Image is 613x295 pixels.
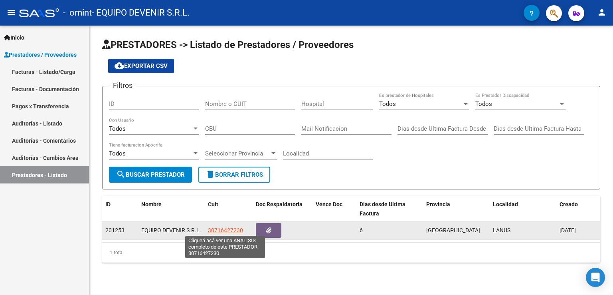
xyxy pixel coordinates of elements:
[426,201,450,207] span: Provincia
[205,196,253,222] datatable-header-cell: Cuit
[4,50,77,59] span: Prestadores / Proveedores
[493,201,518,207] span: Localidad
[316,201,342,207] span: Vence Doc
[141,201,162,207] span: Nombre
[116,169,126,179] mat-icon: search
[116,171,185,178] span: Buscar Prestador
[109,167,192,183] button: Buscar Prestador
[586,268,605,287] div: Open Intercom Messenger
[115,61,124,70] mat-icon: cloud_download
[141,226,202,235] div: EQUIPO DEVENIR S.R.L.
[109,150,126,157] span: Todos
[556,196,600,222] datatable-header-cell: Creado
[208,201,218,207] span: Cuit
[115,62,168,70] span: Exportar CSV
[6,8,16,17] mat-icon: menu
[208,227,243,233] span: 30716427230
[109,125,126,132] span: Todos
[92,4,190,22] span: - EQUIPO DEVENIR S.R.L.
[109,80,136,91] h3: Filtros
[205,150,270,157] span: Seleccionar Provincia
[597,8,607,17] mat-icon: person
[102,243,600,263] div: 1 total
[560,201,578,207] span: Creado
[105,201,111,207] span: ID
[475,100,492,108] span: Todos
[138,196,205,222] datatable-header-cell: Nombre
[4,33,24,42] span: Inicio
[105,227,125,233] span: 201253
[206,169,215,179] mat-icon: delete
[198,167,270,183] button: Borrar Filtros
[256,201,303,207] span: Doc Respaldatoria
[356,196,423,222] datatable-header-cell: Dias desde Ultima Factura
[490,196,556,222] datatable-header-cell: Localidad
[560,227,576,233] span: [DATE]
[63,4,92,22] span: - omint
[493,227,510,233] span: LANUS
[253,196,312,222] datatable-header-cell: Doc Respaldatoria
[379,100,396,108] span: Todos
[108,59,174,73] button: Exportar CSV
[426,227,480,233] span: [GEOGRAPHIC_DATA]
[360,227,363,233] span: 6
[312,196,356,222] datatable-header-cell: Vence Doc
[423,196,490,222] datatable-header-cell: Provincia
[360,201,405,217] span: Dias desde Ultima Factura
[206,171,263,178] span: Borrar Filtros
[102,196,138,222] datatable-header-cell: ID
[102,39,354,50] span: PRESTADORES -> Listado de Prestadores / Proveedores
